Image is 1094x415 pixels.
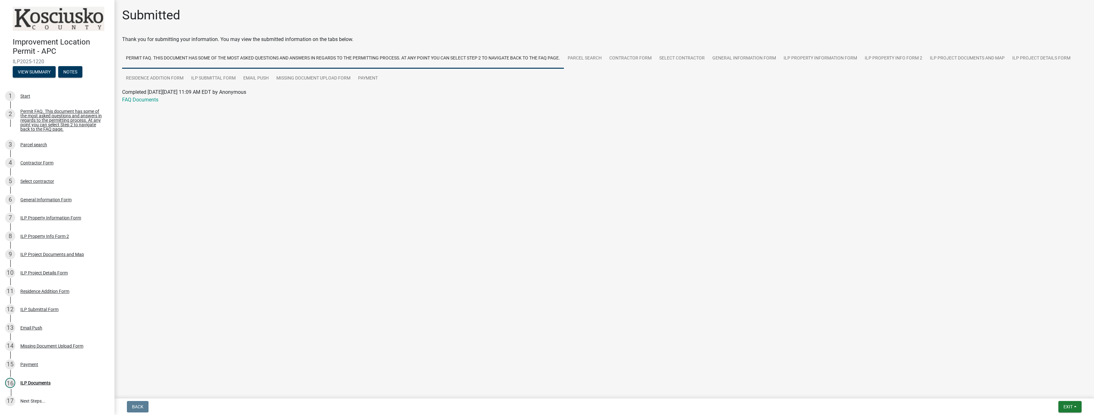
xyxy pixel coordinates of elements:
div: ILP Submittal Form [20,307,59,312]
a: Payment [354,68,382,89]
div: Email Push [20,326,42,330]
span: Exit [1063,404,1073,409]
div: Thank you for submitting your information. You may view the submitted information on the tabs below. [122,36,1086,43]
div: Parcel search [20,142,47,147]
a: Missing Document Upload Form [273,68,354,89]
h1: Submitted [122,8,180,23]
wm-modal-confirm: Summary [13,70,56,75]
div: Contractor Form [20,161,53,165]
span: ILP2025-1220 [13,59,102,65]
div: Residence Addition Form [20,289,69,294]
div: 8 [5,231,15,241]
div: 1 [5,91,15,101]
a: ILP Submittal Form [187,68,239,89]
div: Payment [20,362,38,367]
div: 4 [5,158,15,168]
div: General Information Form [20,197,72,202]
a: ILP Project Documents and Map [926,48,1008,69]
div: 14 [5,341,15,351]
wm-modal-confirm: Notes [58,70,82,75]
div: 10 [5,268,15,278]
div: Select contractor [20,179,54,183]
a: Permit FAQ. This document has some of the most asked questions and answers in regards to the perm... [122,48,564,69]
button: Exit [1058,401,1082,412]
span: Completed [DATE][DATE] 11:09 AM EDT by Anonymous [122,89,246,95]
div: 12 [5,304,15,315]
div: 13 [5,323,15,333]
a: Residence Addition Form [122,68,187,89]
div: ILP Property Information Form [20,216,81,220]
div: 16 [5,378,15,388]
div: 7 [5,213,15,223]
div: Start [20,94,30,98]
h4: Improvement Location Permit - APC [13,38,109,56]
img: Kosciusko County, Indiana [13,7,104,31]
div: ILP Project Details Form [20,271,68,275]
a: General Information Form [709,48,780,69]
div: 2 [5,109,15,119]
div: ILP Project Documents and Map [20,252,84,257]
a: Contractor Form [606,48,655,69]
div: 5 [5,176,15,186]
a: Email Push [239,68,273,89]
div: ILP Property Info Form 2 [20,234,69,239]
div: 17 [5,396,15,406]
div: Permit FAQ. This document has some of the most asked questions and answers in regards to the perm... [20,109,104,131]
span: Back [132,404,143,409]
a: ILP Property Information Form [780,48,861,69]
a: FAQ Documents [122,97,158,103]
a: Parcel search [564,48,606,69]
button: View Summary [13,66,56,78]
button: Back [127,401,149,412]
div: 3 [5,140,15,150]
button: Notes [58,66,82,78]
div: 9 [5,249,15,259]
div: 11 [5,286,15,296]
div: 15 [5,359,15,370]
div: ILP Documents [20,381,51,385]
div: 6 [5,195,15,205]
a: ILP Property Info Form 2 [861,48,926,69]
a: ILP Project Details Form [1008,48,1074,69]
div: Missing Document Upload Form [20,344,83,348]
a: Select contractor [655,48,709,69]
